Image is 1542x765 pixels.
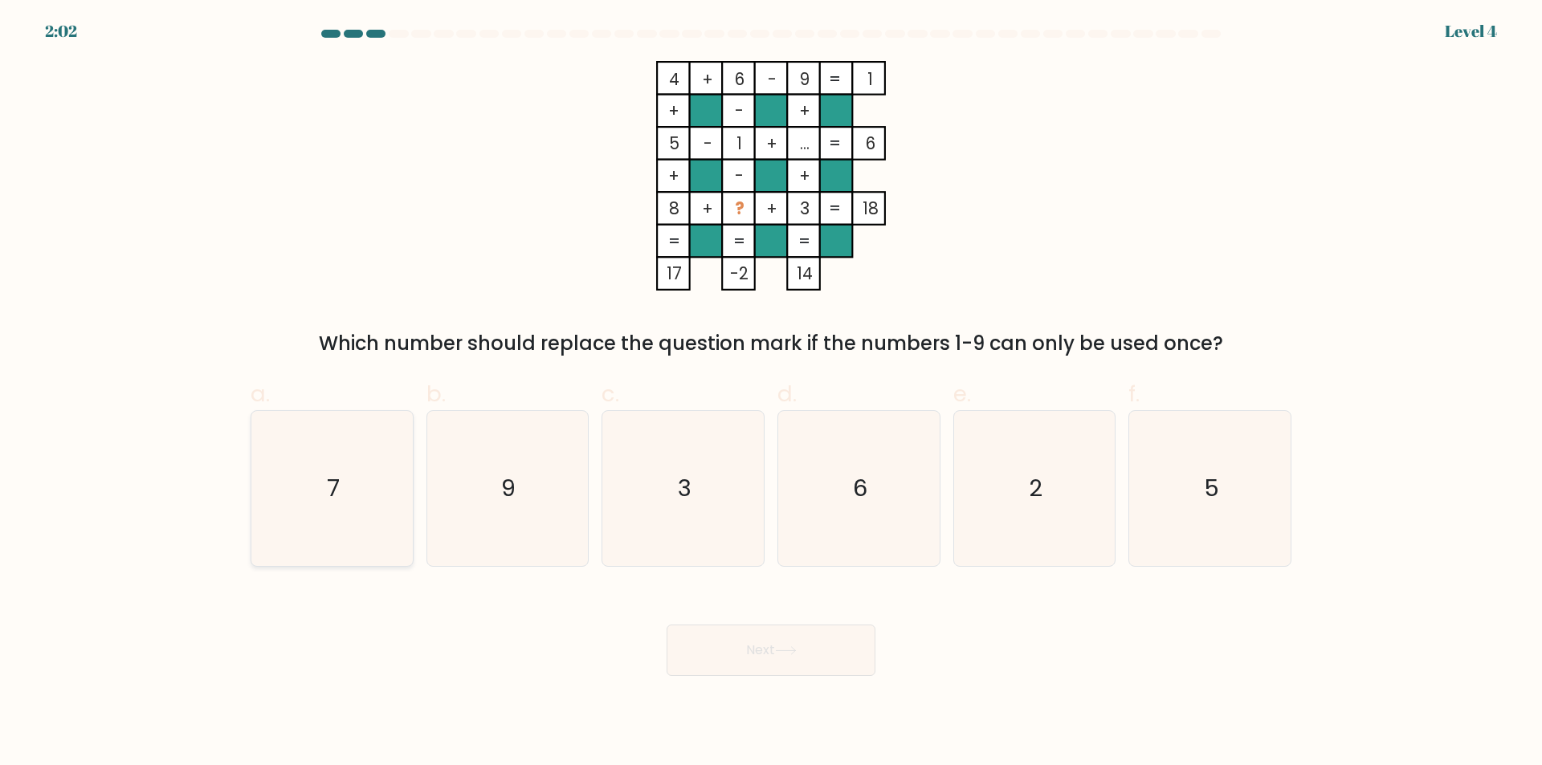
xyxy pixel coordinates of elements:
[502,473,516,505] text: 9
[260,329,1282,358] div: Which number should replace the question mark if the numbers 1-9 can only be used once?
[735,99,744,122] tspan: -
[1128,378,1140,409] span: f.
[797,262,813,285] tspan: 14
[953,378,971,409] span: e.
[668,230,680,253] tspan: =
[1029,473,1042,505] text: 2
[426,378,446,409] span: b.
[736,132,742,155] tspan: 1
[669,132,679,155] tspan: 5
[678,473,691,505] text: 3
[669,197,679,220] tspan: 8
[766,197,777,220] tspan: +
[1445,19,1497,43] div: Level 4
[800,132,810,155] tspan: ...
[668,99,679,122] tspan: +
[327,473,340,505] text: 7
[667,625,875,676] button: Next
[829,197,841,220] tspan: =
[863,197,879,220] tspan: 18
[867,67,873,91] tspan: 1
[602,378,619,409] span: c.
[766,132,777,155] tspan: +
[667,262,682,285] tspan: 17
[735,164,744,187] tspan: -
[853,473,867,505] text: 6
[768,67,777,91] tspan: -
[799,99,810,122] tspan: +
[1204,473,1219,505] text: 5
[669,67,679,91] tspan: 4
[799,164,810,187] tspan: +
[866,132,875,155] tspan: 6
[730,262,749,285] tspan: -2
[251,378,270,409] span: a.
[735,67,744,91] tspan: 6
[800,197,810,220] tspan: 3
[733,230,745,253] tspan: =
[777,378,797,409] span: d.
[829,67,841,91] tspan: =
[704,132,712,155] tspan: -
[668,164,679,187] tspan: +
[702,67,713,91] tspan: +
[829,132,841,155] tspan: =
[45,19,77,43] div: 2:02
[798,230,810,253] tspan: =
[800,67,810,91] tspan: 9
[702,197,713,220] tspan: +
[735,197,744,220] tspan: ?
